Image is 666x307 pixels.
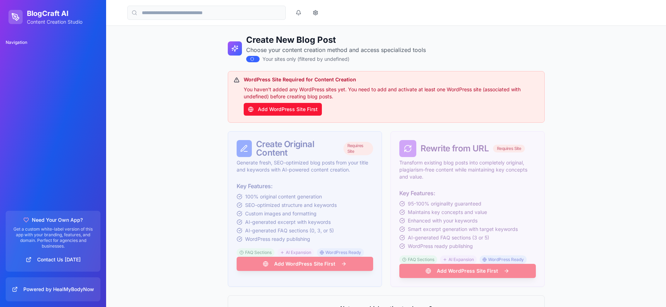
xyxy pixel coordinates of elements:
a: Add WordPress Site First [244,107,322,113]
div: Navigation [3,37,103,48]
p: Get a custom white-label version of this app with your branding, features, and domain. Perfect fo... [11,226,95,249]
h1: Create New Blog Post [246,34,426,46]
button: Powered by HealMyBodyNow [11,283,95,296]
div: You haven't added any WordPress sites yet. You need to add and activate at least one WordPress si... [244,86,539,100]
button: Contact Us [DATE] [11,253,95,266]
p: Choose your content creation method and access specialized tools [246,46,426,54]
h1: BlogCraft AI [27,8,82,18]
span: Need Your Own App? [32,216,83,224]
button: Add WordPress Site First [244,103,322,116]
span: Your sites only (filtered by undefined) [262,56,349,63]
div: WordPress Site Required for Content Creation [244,76,539,83]
p: Content Creation Studio [27,18,82,25]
